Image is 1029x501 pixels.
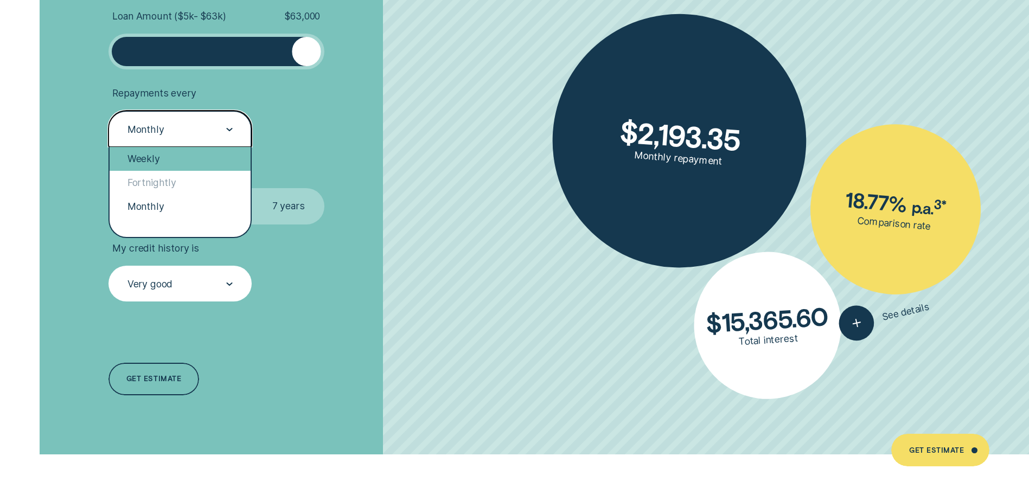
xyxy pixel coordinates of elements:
span: My credit history is [112,242,199,254]
span: $ 63,000 [284,10,320,22]
a: Get estimate [108,363,200,395]
div: Very good [127,278,172,290]
span: See details [881,301,930,323]
div: Weekly [110,147,251,171]
label: 7 years [252,188,324,224]
div: Monthly [110,195,251,219]
a: Get Estimate [891,434,989,466]
div: Fortnightly [110,171,251,195]
span: Repayments every [112,87,196,99]
button: See details [835,290,933,344]
div: Monthly [127,124,164,136]
span: Loan Amount ( $5k - $63k ) [112,10,226,22]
